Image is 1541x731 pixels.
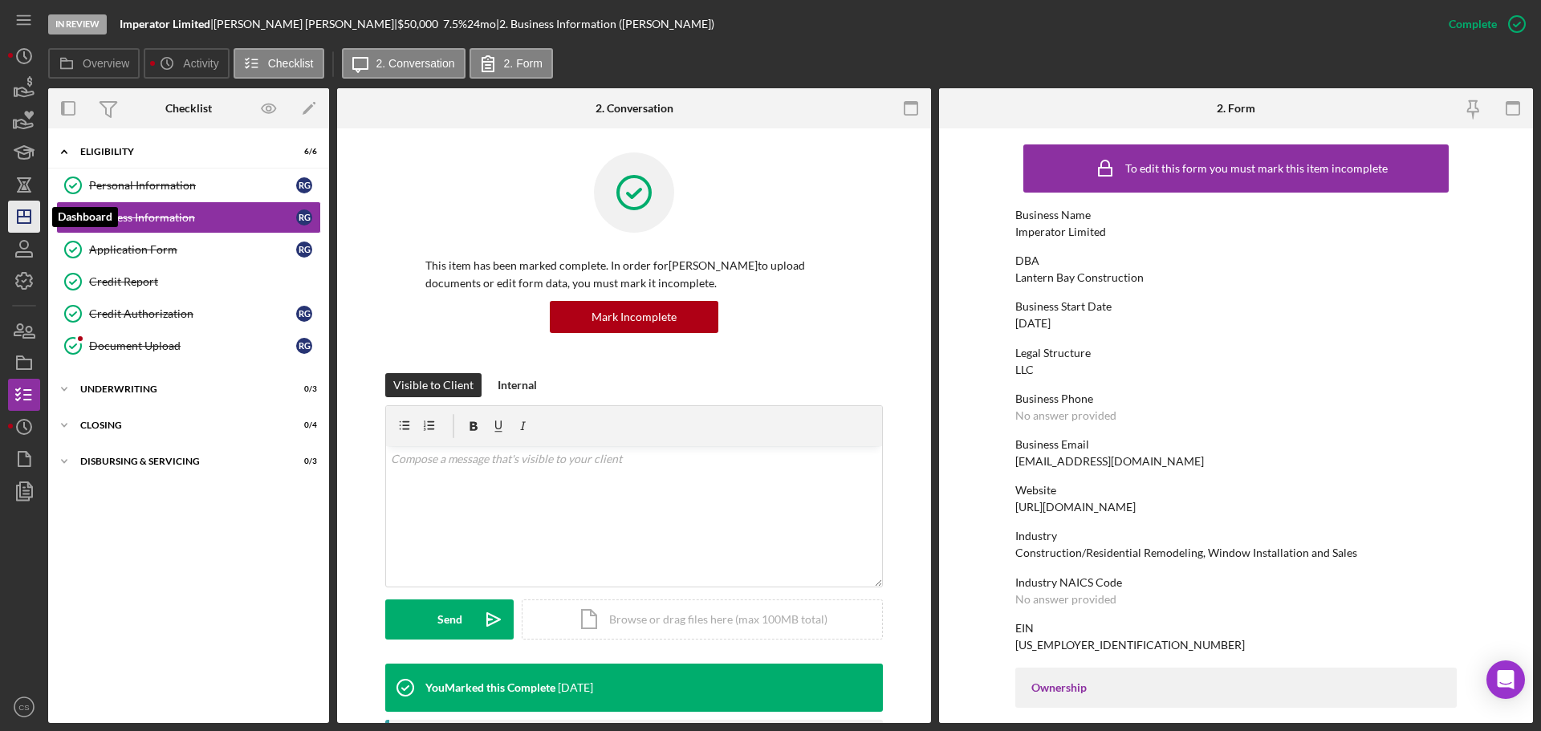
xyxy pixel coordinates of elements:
div: 0 / 4 [288,420,317,430]
div: No answer provided [1015,593,1116,606]
div: LLC [1015,363,1034,376]
div: You Marked this Complete [425,681,555,694]
div: Application Form [89,243,296,256]
button: Complete [1433,8,1533,40]
div: 0 / 3 [288,457,317,466]
a: Business InformationRG [56,201,321,234]
button: 2. Form [470,48,553,79]
a: Personal InformationRG [56,169,321,201]
div: | 2. Business Information ([PERSON_NAME]) [496,18,714,30]
div: 2. Form [1217,102,1255,115]
label: 2. Form [504,57,543,70]
div: No answer provided [1015,409,1116,422]
div: Disbursing & Servicing [80,457,277,466]
button: Visible to Client [385,373,482,397]
div: [DATE] [1015,317,1051,330]
button: Send [385,599,514,640]
div: DBA [1015,254,1457,267]
div: Visible to Client [393,373,474,397]
div: Industry NAICS Code [1015,576,1457,589]
button: Checklist [234,48,324,79]
div: Website [1015,484,1457,497]
div: Legal Structure [1015,347,1457,359]
button: CS [8,691,40,723]
div: In Review [48,14,107,35]
a: Document UploadRG [56,330,321,362]
div: Business Start Date [1015,300,1457,313]
div: Send [437,599,462,640]
div: R G [296,209,312,225]
div: R G [296,242,312,258]
div: Imperator Limited [1015,225,1106,238]
label: Overview [83,57,129,70]
b: Imperator Limited [120,17,210,30]
div: EIN [1015,622,1457,635]
div: Internal [498,373,537,397]
div: R G [296,338,312,354]
a: Credit Report [56,266,321,298]
div: Construction/Residential Remodeling, Window Installation and Sales [1015,546,1357,559]
div: [EMAIL_ADDRESS][DOMAIN_NAME] [1015,455,1204,468]
div: Complete [1449,8,1497,40]
div: Eligibility [80,147,277,156]
div: Business Phone [1015,392,1457,405]
button: Overview [48,48,140,79]
button: Mark Incomplete [550,301,718,333]
div: Business Information [89,211,296,224]
text: CS [18,703,29,712]
div: Ownership [1031,681,1441,694]
label: Activity [183,57,218,70]
span: $50,000 [397,17,438,30]
div: Industry [1015,530,1457,542]
time: 2025-08-28 18:39 [558,681,593,694]
label: 2. Conversation [376,57,455,70]
div: 7.5 % [443,18,467,30]
div: Checklist [165,102,212,115]
a: Credit AuthorizationRG [56,298,321,330]
div: To edit this form you must mark this item incomplete [1125,162,1388,175]
div: 0 / 3 [288,384,317,394]
div: Business Email [1015,438,1457,451]
div: Credit Authorization [89,307,296,320]
div: [URL][DOMAIN_NAME] [1015,501,1136,514]
div: Credit Report [89,275,320,288]
button: 2. Conversation [342,48,466,79]
div: Open Intercom Messenger [1486,660,1525,699]
div: R G [296,177,312,193]
label: Checklist [268,57,314,70]
div: Personal Information [89,179,296,192]
div: [US_EMPLOYER_IDENTIFICATION_NUMBER] [1015,639,1245,652]
div: 2. Conversation [596,102,673,115]
div: Mark Incomplete [592,301,677,333]
div: [PERSON_NAME] [PERSON_NAME] | [213,18,397,30]
div: R G [296,306,312,322]
div: Closing [80,420,277,430]
div: Underwriting [80,384,277,394]
div: Business Name [1015,209,1457,221]
button: Activity [144,48,229,79]
button: Internal [490,373,545,397]
div: Lantern Bay Construction [1015,271,1144,284]
div: | [120,18,213,30]
div: 6 / 6 [288,147,317,156]
div: 24 mo [467,18,496,30]
p: This item has been marked complete. In order for [PERSON_NAME] to upload documents or edit form d... [425,257,843,293]
a: Application FormRG [56,234,321,266]
div: Document Upload [89,339,296,352]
